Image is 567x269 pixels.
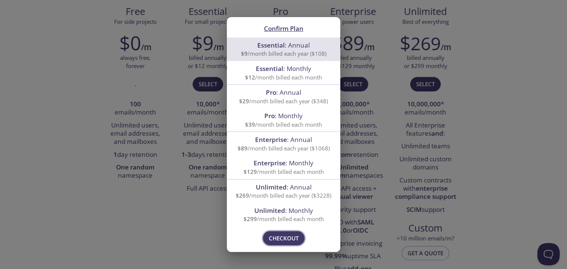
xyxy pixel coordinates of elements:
span: Checkout [269,233,299,243]
span: Unlimited [254,206,285,215]
span: /month billed each month [244,215,324,223]
button: Checkout [263,231,305,245]
div: Enterprise: Monthly$129/month billed each month [227,155,340,179]
div: Pro: Annual$29/month billed each year ($348) [227,85,340,108]
span: /month billed each year ($3228) [236,192,331,199]
span: $89 [238,145,248,152]
span: $39 [245,121,255,128]
span: /month billed each month [244,168,324,175]
ul: confirm plan selection [227,38,340,226]
span: /month billed each year ($348) [239,97,328,105]
div: Pro: Monthly$39/month billed each month [227,108,340,132]
span: $299 [244,215,257,223]
span: /month billed each month [245,121,322,128]
span: /month billed each month [245,74,322,81]
span: $129 [244,168,257,175]
span: : Monthly [254,159,313,167]
span: : Monthly [256,64,311,73]
span: Pro [264,111,275,120]
div: Essential: Monthly$12/month billed each month [227,61,340,84]
span: : Annual [266,88,301,97]
span: : Monthly [264,111,303,120]
span: Enterprise [255,135,287,144]
span: Confirm Plan [264,24,303,33]
span: Essential [257,41,285,49]
span: /month billed each year ($108) [241,50,326,57]
div: Unlimited: Annual$269/month billed each year ($3228) [227,179,340,203]
span: : Annual [256,183,312,191]
span: Enterprise [254,159,286,167]
div: Essential: Annual$9/month billed each year ($108) [227,38,340,61]
span: : Monthly [254,206,313,215]
span: Pro [266,88,276,97]
span: $12 [245,74,255,81]
div: Enterprise: Annual$89/month billed each year ($1068) [227,132,340,155]
span: : Annual [255,135,312,144]
span: $29 [239,97,249,105]
span: Essential [256,64,283,73]
span: $9 [241,50,248,57]
span: Unlimited [256,183,287,191]
span: /month billed each year ($1068) [238,145,330,152]
span: $269 [236,192,249,199]
span: : Annual [257,41,310,49]
div: Unlimited: Monthly$299/month billed each month [227,203,340,226]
